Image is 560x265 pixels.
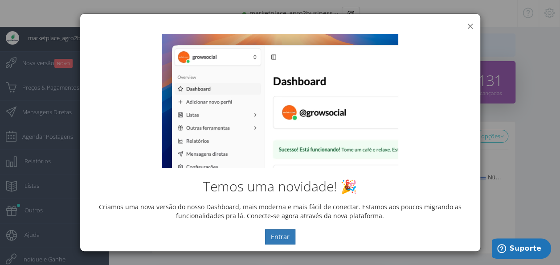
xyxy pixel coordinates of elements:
img: New Dashboard [162,34,398,168]
iframe: Abre um widget para que você possa encontrar mais informações [492,238,551,261]
button: Entrar [265,229,295,244]
button: × [467,20,474,32]
h2: Temos uma novidade! 🎉 [87,179,474,194]
p: Criamos uma nova versão do nosso Dashboard, mais moderna e mais fácil de conectar. Estamos aos po... [87,203,474,220]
